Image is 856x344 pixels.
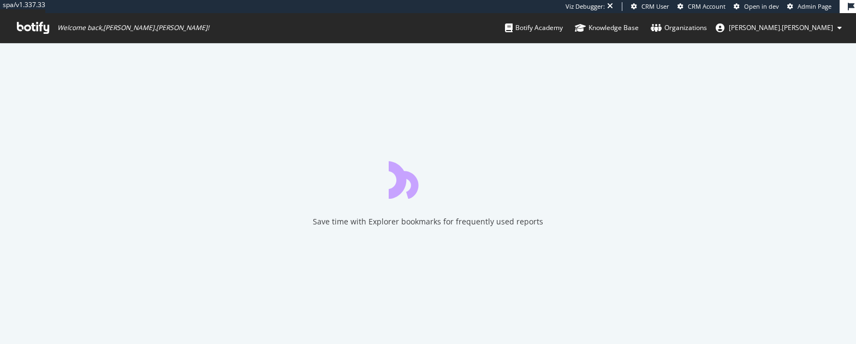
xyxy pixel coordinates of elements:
[313,216,543,227] div: Save time with Explorer bookmarks for frequently used reports
[575,22,639,33] div: Knowledge Base
[744,2,779,10] span: Open in dev
[688,2,726,10] span: CRM Account
[57,23,209,32] span: Welcome back, [PERSON_NAME].[PERSON_NAME] !
[707,19,851,37] button: [PERSON_NAME].[PERSON_NAME]
[505,13,563,43] a: Botify Academy
[641,2,669,10] span: CRM User
[389,159,467,199] div: animation
[651,22,707,33] div: Organizations
[631,2,669,11] a: CRM User
[566,2,605,11] div: Viz Debugger:
[651,13,707,43] a: Organizations
[729,23,833,32] span: christopher.hart
[677,2,726,11] a: CRM Account
[798,2,831,10] span: Admin Page
[505,22,563,33] div: Botify Academy
[734,2,779,11] a: Open in dev
[575,13,639,43] a: Knowledge Base
[787,2,831,11] a: Admin Page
